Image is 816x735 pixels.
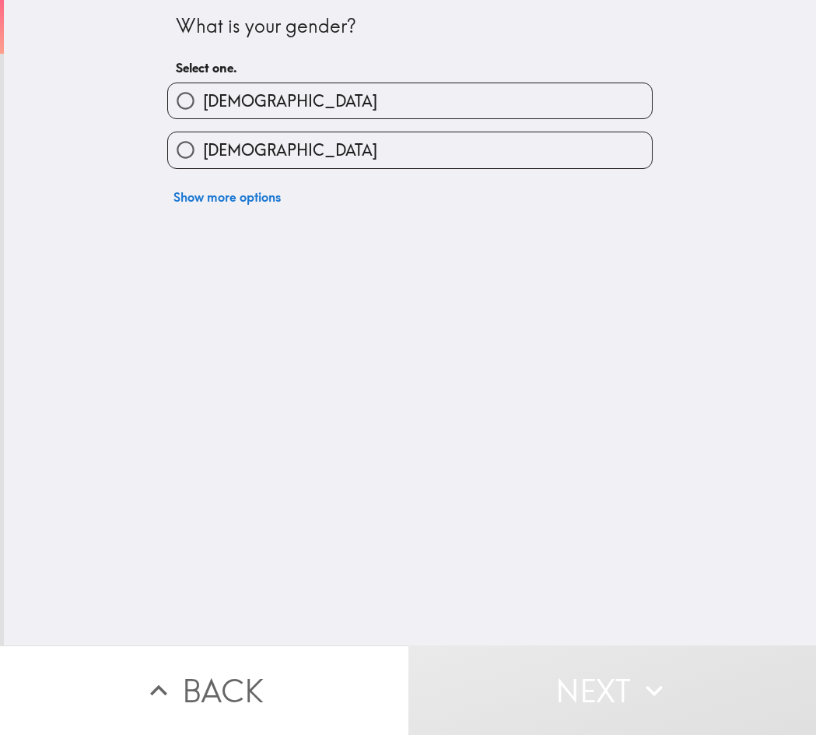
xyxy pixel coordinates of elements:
[168,83,652,118] button: [DEMOGRAPHIC_DATA]
[168,132,652,167] button: [DEMOGRAPHIC_DATA]
[203,139,377,161] span: [DEMOGRAPHIC_DATA]
[167,181,287,213] button: Show more options
[176,13,644,40] div: What is your gender?
[203,90,377,112] span: [DEMOGRAPHIC_DATA]
[176,59,644,76] h6: Select one.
